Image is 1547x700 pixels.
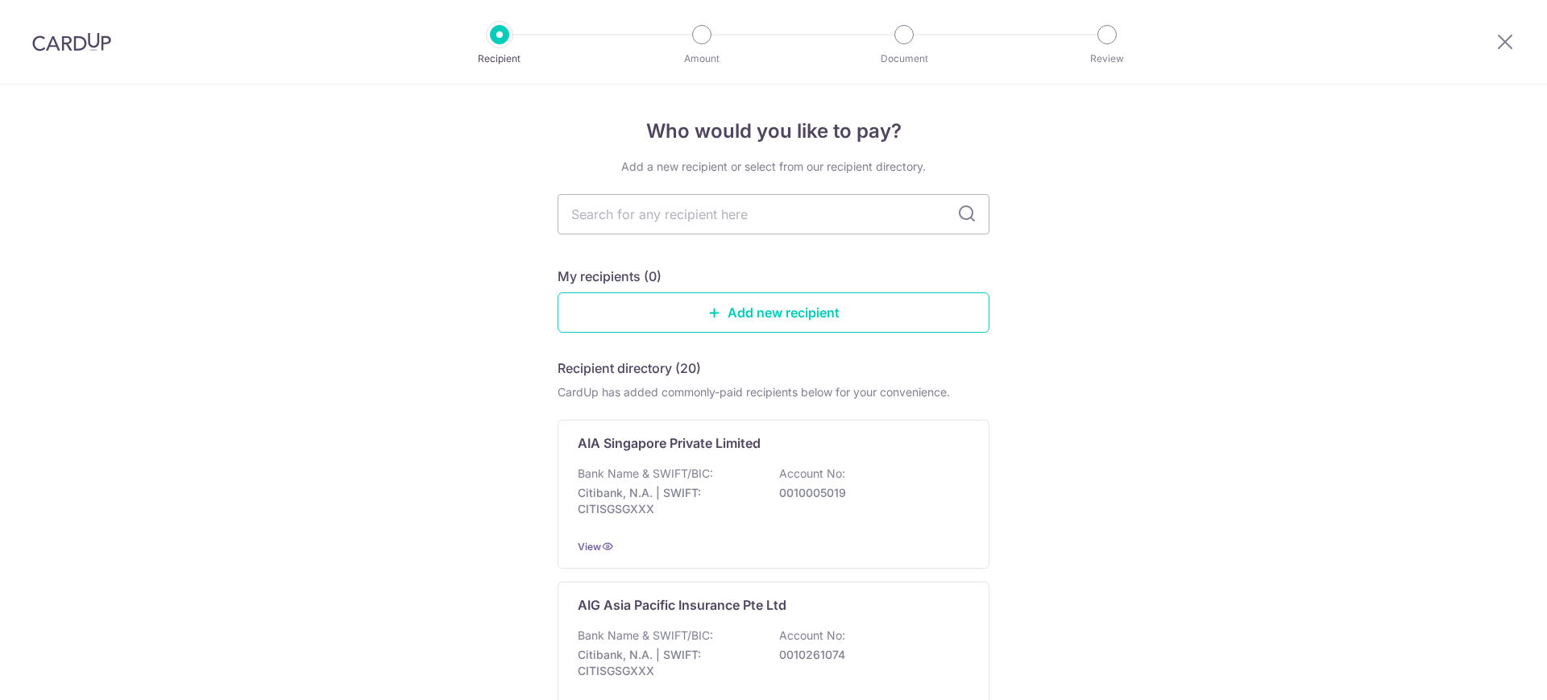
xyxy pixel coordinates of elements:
[558,384,989,400] div: CardUp has added commonly-paid recipients below for your convenience.
[779,485,960,501] p: 0010005019
[642,51,761,67] p: Amount
[440,51,559,67] p: Recipient
[558,267,662,286] h5: My recipients (0)
[578,433,761,453] p: AIA Singapore Private Limited
[578,595,786,615] p: AIG Asia Pacific Insurance Pte Ltd
[779,647,960,663] p: 0010261074
[558,117,989,146] h4: Who would you like to pay?
[578,647,758,679] p: Citibank, N.A. | SWIFT: CITISGSGXXX
[578,466,713,482] p: Bank Name & SWIFT/BIC:
[1444,652,1531,692] iframe: Opens a widget where you can find more information
[558,194,989,234] input: Search for any recipient here
[844,51,964,67] p: Document
[779,628,845,644] p: Account No:
[578,485,758,517] p: Citibank, N.A. | SWIFT: CITISGSGXXX
[558,159,989,175] div: Add a new recipient or select from our recipient directory.
[558,292,989,333] a: Add new recipient
[32,32,111,52] img: CardUp
[1047,51,1167,67] p: Review
[558,358,701,378] h5: Recipient directory (20)
[578,541,601,553] a: View
[578,628,713,644] p: Bank Name & SWIFT/BIC:
[779,466,845,482] p: Account No:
